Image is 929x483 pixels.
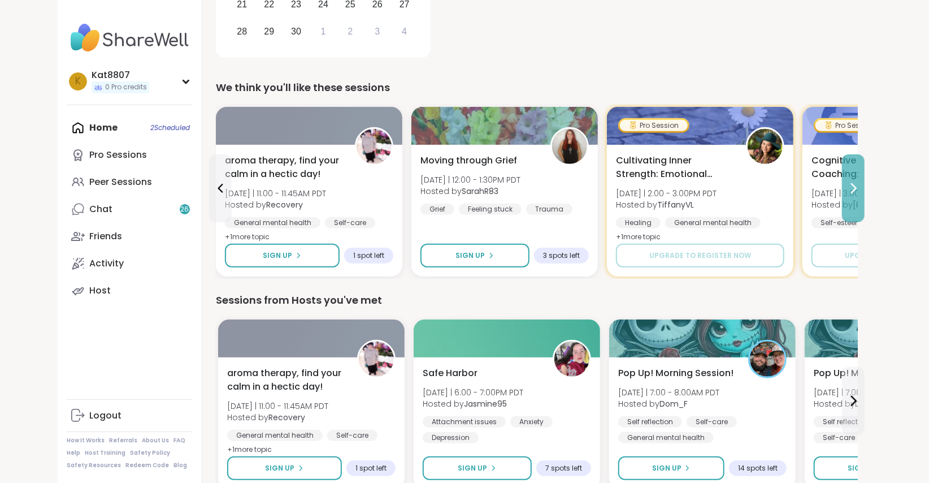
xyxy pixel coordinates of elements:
span: Hosted by [227,412,328,423]
img: TiffanyVL [748,129,783,164]
span: [DATE] | 2:00 - 3:00PM PDT [616,188,717,199]
span: Sign Up [456,251,485,261]
span: aroma therapy, find your calm in a hectic day! [227,366,345,394]
div: 30 [291,24,301,39]
div: General mental health [618,432,714,443]
div: Logout [89,409,121,422]
a: How It Works [67,437,105,445]
div: Chat [89,203,112,215]
span: [DATE] | 6:00 - 7:00PM PDT [423,387,523,398]
span: Sign Up [458,463,488,473]
button: Sign Up [227,456,342,480]
span: 1 spot left [353,251,384,260]
div: 4 [402,24,407,39]
div: Choose Tuesday, September 30th, 2025 [284,19,309,44]
div: Self-care [687,416,737,428]
span: Moving through Grief [420,154,517,167]
div: General mental health [227,430,323,441]
div: Choose Friday, October 3rd, 2025 [365,19,389,44]
div: Self reflection [814,416,878,428]
b: Recovery [268,412,305,423]
div: Grief [420,204,454,215]
button: Sign Up [225,244,340,268]
span: Hosted by [814,398,915,409]
span: [DATE] | 12:00 - 1:30PM PDT [420,174,520,186]
div: Feeling stuck [459,204,522,215]
a: Safety Policy [130,449,170,457]
span: 26 [181,205,189,214]
div: Self-care [814,432,864,443]
div: General mental health [225,217,320,228]
span: 7 spots left [545,464,582,473]
div: Kat8807 [92,69,149,81]
button: Sign Up [618,456,724,480]
a: Blog [173,462,187,469]
div: Host [89,284,111,297]
div: 29 [264,24,274,39]
img: Recovery [359,342,394,377]
div: Self reflection [618,416,682,428]
a: Referrals [109,437,137,445]
span: [DATE] | 11:00 - 11:45AM PDT [225,188,326,199]
b: TiffanyVL [657,199,694,210]
a: Redeem Code [125,462,169,469]
button: Sign Up [423,456,532,480]
span: Sign Up [848,463,877,473]
div: Sessions from Hosts you've met [216,292,858,308]
div: We think you'll like these sessions [216,80,858,96]
div: Healing [616,217,661,228]
div: Pro Sessions [89,149,147,161]
b: Recovery [266,199,303,210]
div: 2 [348,24,353,39]
div: General mental health [665,217,761,228]
a: Host Training [85,449,125,457]
div: Self-esteem [811,217,871,228]
span: Sign Up [263,251,293,261]
span: Hosted by [225,199,326,210]
div: Anxiety [510,416,553,428]
span: Upgrade to register now [649,251,751,261]
button: Sign Up [814,456,920,480]
span: [DATE] | 7:00 - 8:00AM PDT [618,387,719,398]
span: 0 Pro credits [105,83,147,92]
div: 1 [321,24,326,39]
img: Dom_F [750,342,785,377]
img: Recovery [357,129,392,164]
span: Hosted by [420,186,520,197]
div: Choose Thursday, October 2nd, 2025 [338,19,363,44]
div: Choose Wednesday, October 1st, 2025 [311,19,336,44]
a: Help [67,449,80,457]
span: 1 spot left [355,464,387,473]
span: Sign Up [266,463,295,473]
img: Jasmine95 [554,342,589,377]
div: Choose Sunday, September 28th, 2025 [230,19,254,44]
span: Hosted by [616,199,717,210]
div: Self-care [327,430,377,441]
a: Safety Resources [67,462,121,469]
div: Depression [423,432,479,443]
button: Upgrade to register now [616,244,784,268]
div: Attachment issues [423,416,506,428]
span: Cognitive Behavioral Coaching: Shifting Self-Talk [811,154,929,181]
span: 3 spots left [543,251,580,260]
span: [DATE] | 7:00 - 8:00AM PDT [814,387,915,398]
span: Hosted by [811,199,915,210]
div: Pro Session [620,120,688,131]
div: Self-care [325,217,375,228]
b: SarahR83 [462,186,498,197]
span: Pop Up! Morning Session! [814,366,929,380]
a: Host [67,277,193,304]
a: Peer Sessions [67,169,193,196]
a: Logout [67,402,193,429]
span: Sign Up [652,463,681,473]
span: [DATE] | 11:00 - 11:45AM PDT [227,400,328,412]
div: 3 [375,24,380,39]
span: Pop Up! Morning Session! [618,366,733,380]
b: Jasmine95 [464,398,507,409]
a: Pro Sessions [67,141,193,169]
span: Hosted by [423,398,523,409]
div: Activity [89,257,124,270]
div: Choose Saturday, October 4th, 2025 [392,19,416,44]
a: Friends [67,223,193,250]
div: Pro Session [815,120,883,131]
